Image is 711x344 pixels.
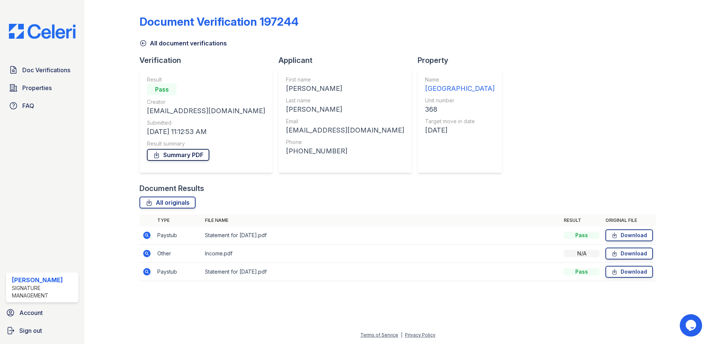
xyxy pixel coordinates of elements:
a: All document verifications [139,39,227,48]
span: Sign out [19,326,42,335]
th: Result [561,214,602,226]
div: Last name [286,97,404,104]
div: [EMAIL_ADDRESS][DOMAIN_NAME] [286,125,404,136]
span: FAQ [22,101,34,110]
a: FAQ [6,98,78,113]
div: Email [286,118,404,125]
div: Document Results [139,183,204,194]
a: Summary PDF [147,149,209,161]
div: [DATE] 11:12:53 AM [147,127,265,137]
span: Properties [22,83,52,92]
a: Download [605,248,653,259]
a: Download [605,229,653,241]
a: Sign out [3,323,81,338]
td: Statement for [DATE].pdf [202,226,561,245]
th: Type [154,214,202,226]
div: 368 [425,104,495,115]
div: Signature Management [12,284,75,299]
a: Doc Verifications [6,63,78,77]
span: Doc Verifications [22,66,70,74]
div: [EMAIL_ADDRESS][DOMAIN_NAME] [147,106,265,116]
div: [GEOGRAPHIC_DATA] [425,83,495,94]
th: Original file [602,214,656,226]
a: Privacy Policy [405,332,435,338]
div: Result [147,76,265,83]
div: Creator [147,98,265,106]
div: Pass [564,232,599,239]
div: Result summary [147,140,265,147]
div: Pass [147,83,177,95]
td: Paystub [154,263,202,281]
a: All originals [139,197,196,208]
td: Other [154,245,202,263]
td: Paystub [154,226,202,245]
div: [PERSON_NAME] [286,104,404,115]
a: Name [GEOGRAPHIC_DATA] [425,76,495,94]
div: Verification [139,55,279,66]
img: CE_Logo_Blue-a8612792a0a2168367f1c8372b55b34899dd931a85d93a1a3d3e32e68fde9ad4.png [3,24,81,39]
div: | [401,332,402,338]
td: Income.pdf [202,245,561,263]
div: Submitted [147,119,265,127]
td: Statement for [DATE].pdf [202,263,561,281]
div: Applicant [279,55,418,66]
div: [PERSON_NAME] [12,275,75,284]
div: Document Verification 197244 [139,15,299,28]
div: First name [286,76,404,83]
div: [DATE] [425,125,495,136]
a: Properties [6,80,78,95]
div: N/A [564,250,599,257]
div: Target move in date [425,118,495,125]
a: Account [3,305,81,320]
div: Name [425,76,495,83]
a: Terms of Service [360,332,398,338]
div: Property [418,55,508,66]
div: [PERSON_NAME] [286,83,404,94]
div: Unit number [425,97,495,104]
span: Account [19,308,43,317]
iframe: chat widget [680,314,704,337]
a: Download [605,266,653,278]
div: [PHONE_NUMBER] [286,146,404,156]
th: File name [202,214,561,226]
div: Phone [286,138,404,146]
div: Pass [564,268,599,275]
